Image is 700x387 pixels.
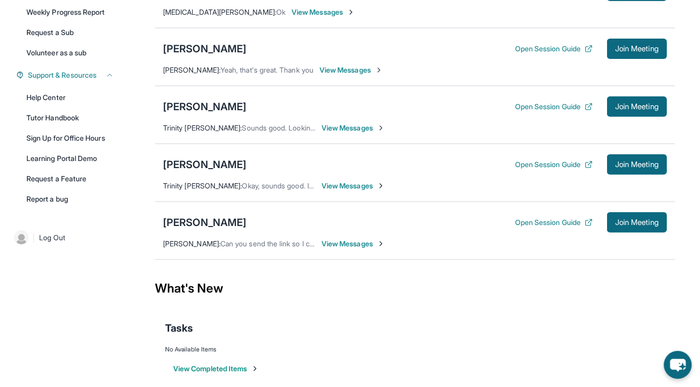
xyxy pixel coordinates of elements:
[165,321,193,335] span: Tasks
[28,70,97,80] span: Support & Resources
[14,231,28,245] img: user-img
[220,239,401,248] span: Can you send the link so I can get it on her tablet please
[20,44,120,62] a: Volunteer as a sub
[615,104,659,110] span: Join Meeting
[163,157,246,172] div: [PERSON_NAME]
[615,162,659,168] span: Join Meeting
[664,351,692,379] button: chat-button
[163,8,276,16] span: [MEDICAL_DATA][PERSON_NAME] :
[20,129,120,147] a: Sign Up for Office Hours
[155,266,675,311] div: What's New
[163,123,242,132] span: Trinity [PERSON_NAME] :
[515,44,593,54] button: Open Session Guide
[377,240,385,248] img: Chevron-Right
[347,8,355,16] img: Chevron-Right
[20,109,120,127] a: Tutor Handbook
[20,149,120,168] a: Learning Portal Demo
[10,227,120,249] a: |Log Out
[292,7,355,17] span: View Messages
[375,66,383,74] img: Chevron-Right
[377,182,385,190] img: Chevron-Right
[242,123,485,132] span: Sounds good. Looking forward to meeting you both, have a great weekend!
[515,217,593,228] button: Open Session Guide
[615,46,659,52] span: Join Meeting
[615,219,659,225] span: Join Meeting
[163,42,246,56] div: [PERSON_NAME]
[322,181,385,191] span: View Messages
[322,239,385,249] span: View Messages
[163,239,220,248] span: [PERSON_NAME] :
[607,212,667,233] button: Join Meeting
[39,233,66,243] span: Log Out
[163,66,220,74] span: [PERSON_NAME] :
[607,39,667,59] button: Join Meeting
[163,181,242,190] span: Trinity [PERSON_NAME] :
[20,88,120,107] a: Help Center
[173,364,259,374] button: View Completed Items
[163,100,246,114] div: [PERSON_NAME]
[20,23,120,42] a: Request a Sub
[607,154,667,175] button: Join Meeting
[165,345,665,353] div: No Available Items
[24,70,114,80] button: Support & Resources
[377,124,385,132] img: Chevron-Right
[276,8,285,16] span: Ok
[220,66,313,74] span: Yeah, that's great. Thank you
[515,159,593,170] button: Open Session Guide
[33,232,35,244] span: |
[20,170,120,188] a: Request a Feature
[515,102,593,112] button: Open Session Guide
[20,3,120,21] a: Weekly Progress Report
[320,65,383,75] span: View Messages
[242,181,620,190] span: Okay, sounds good. I believe you were given a link to join sessions so I will see you both then. ...
[20,190,120,208] a: Report a bug
[163,215,246,230] div: [PERSON_NAME]
[607,96,667,117] button: Join Meeting
[322,123,385,133] span: View Messages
